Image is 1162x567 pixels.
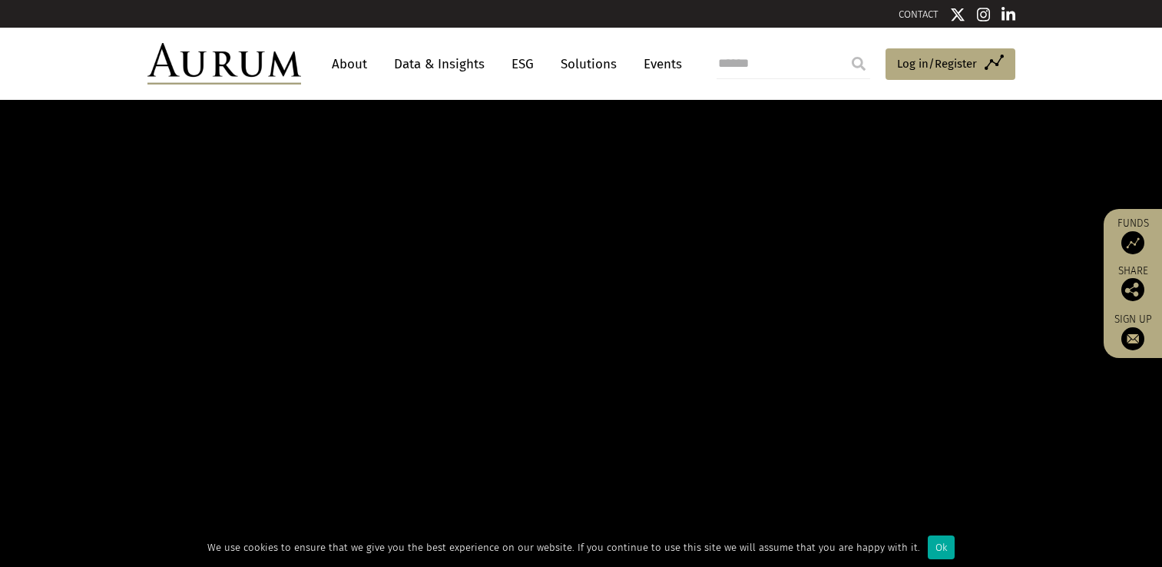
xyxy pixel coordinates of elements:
[636,50,682,78] a: Events
[504,50,541,78] a: ESG
[886,48,1015,81] a: Log in/Register
[1111,217,1154,254] a: Funds
[950,7,965,22] img: Twitter icon
[1111,313,1154,350] a: Sign up
[897,55,977,73] span: Log in/Register
[899,8,939,20] a: CONTACT
[1001,7,1015,22] img: Linkedin icon
[553,50,624,78] a: Solutions
[928,535,955,559] div: Ok
[1121,231,1144,254] img: Access Funds
[977,7,991,22] img: Instagram icon
[1121,327,1144,350] img: Sign up to our newsletter
[324,50,375,78] a: About
[843,48,874,79] input: Submit
[1121,278,1144,301] img: Share this post
[147,43,301,85] img: Aurum
[1111,266,1154,301] div: Share
[386,50,492,78] a: Data & Insights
